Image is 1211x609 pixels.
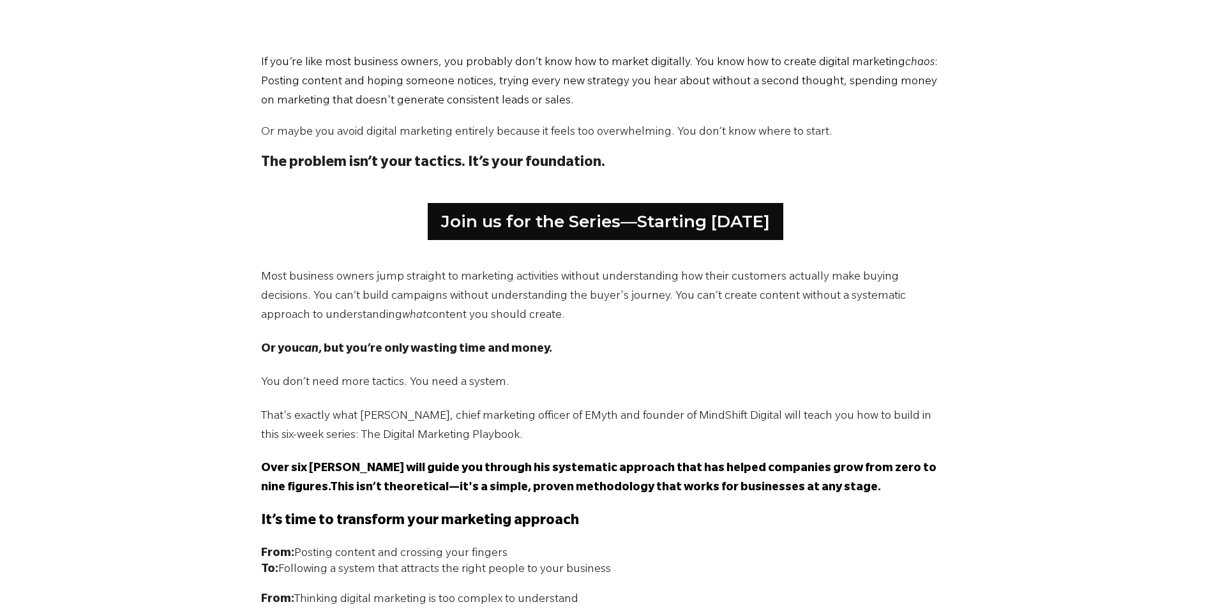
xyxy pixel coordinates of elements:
span: If you’re like most business owners, you probably don’t know how to market digitally. You know ho... [261,57,905,70]
em: what [402,310,426,322]
em: can [299,343,319,356]
span: Following a system that attracts the right people to your business [261,564,611,576]
strong: From: [261,548,294,560]
span: Posting content and crossing your fingers [261,548,508,560]
span: Thinking digital marketing is too complex to understand [261,594,578,606]
strong: Or you [261,343,299,356]
span: : Posting content and hoping someone notices, trying every new strategy you hear about without a ... [261,57,938,108]
strong: From: [261,594,294,606]
iframe: Chat Widget [1147,548,1211,609]
strong: The problem isn’t your tactics. It’s your foundation. [261,156,605,171]
strong: To: [261,564,278,576]
span: This isn’t theoretical—it's a simple, proven methodology that works for businesses at any stage. [330,482,881,495]
span: chaos [905,57,935,70]
p: You don’t need more tactics. You need a system. [261,373,951,393]
p: Most business owners jump straight to marketing activities without understanding how their custom... [261,268,951,326]
span: It’s time to transform your marketing approach [261,514,579,529]
p: That's exactly what [PERSON_NAME], chief marketing officer of EMyth and founder of MindShift Digi... [261,407,951,446]
span: Or maybe you avoid digital marketing entirely because it feels too overwhelming. You don’t know w... [261,126,832,139]
strong: , but you’re only wasting time and money. [319,343,552,356]
a: Join us for the Series—Starting [DATE] [428,203,783,240]
span: Over six [PERSON_NAME] will guide you through his systematic approach that has helped companies g... [261,463,936,495]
